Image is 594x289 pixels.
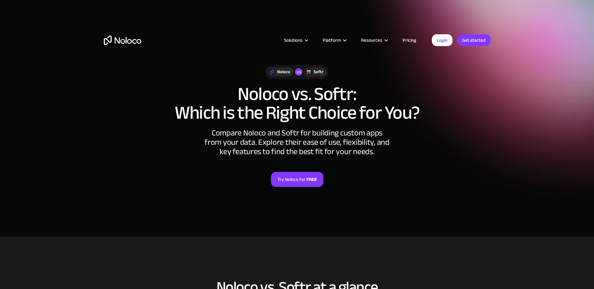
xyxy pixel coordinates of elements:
div: Solutions [276,36,315,44]
a: home [104,36,141,45]
div: Solutions [284,36,302,44]
div: Resources [353,36,395,44]
strong: FREE [307,175,317,183]
a: Pricing [395,36,424,44]
div: Resources [361,36,382,44]
div: Noloco [277,69,290,75]
a: Login [432,34,452,46]
div: vs [295,68,302,76]
a: Get started [457,34,490,46]
div: Softr [314,69,323,75]
div: Platform [315,36,353,44]
div: Platform [323,36,341,44]
div: Compare Noloco and Softr for building custom apps from your data. Explore their ease of use, flex... [204,128,391,156]
h1: Noloco vs. Softr: Which is the Right Choice for You? [104,85,490,122]
a: Try Noloco forFREE [271,172,323,187]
